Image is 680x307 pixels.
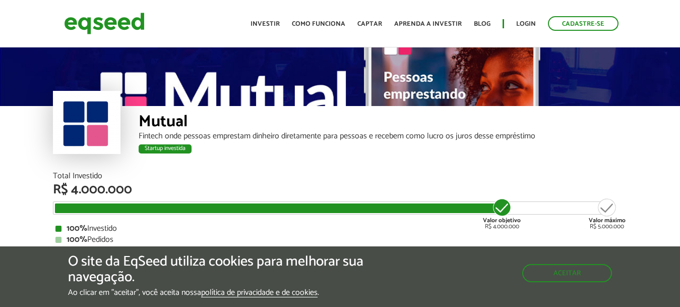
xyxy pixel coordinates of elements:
a: Como funciona [292,21,345,27]
div: Fintech onde pessoas emprestam dinheiro diretamente para pessoas e recebem como lucro os juros de... [139,132,628,140]
strong: 100% [67,233,87,246]
div: R$ 4.000.000 [53,183,628,196]
a: Blog [474,21,490,27]
button: Aceitar [522,264,612,282]
div: Total Investido [53,172,628,180]
a: política de privacidade e de cookies [201,289,318,297]
div: Startup investida [139,144,192,153]
a: Login [516,21,536,27]
h5: O site da EqSeed utiliza cookies para melhorar sua navegação. [68,254,395,285]
img: EqSeed [64,10,145,37]
div: Mutual [139,114,628,132]
a: Cadastre-se [548,16,619,31]
a: Captar [357,21,382,27]
a: Investir [251,21,280,27]
strong: 100% [67,222,87,235]
strong: Valor objetivo [483,216,521,225]
a: Aprenda a investir [394,21,462,27]
div: R$ 4.000.000 [483,197,521,230]
div: Pedidos [55,236,625,244]
div: R$ 5.000.000 [589,197,626,230]
p: Ao clicar em "aceitar", você aceita nossa . [68,288,395,297]
div: Investido [55,225,625,233]
strong: Valor máximo [589,216,626,225]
